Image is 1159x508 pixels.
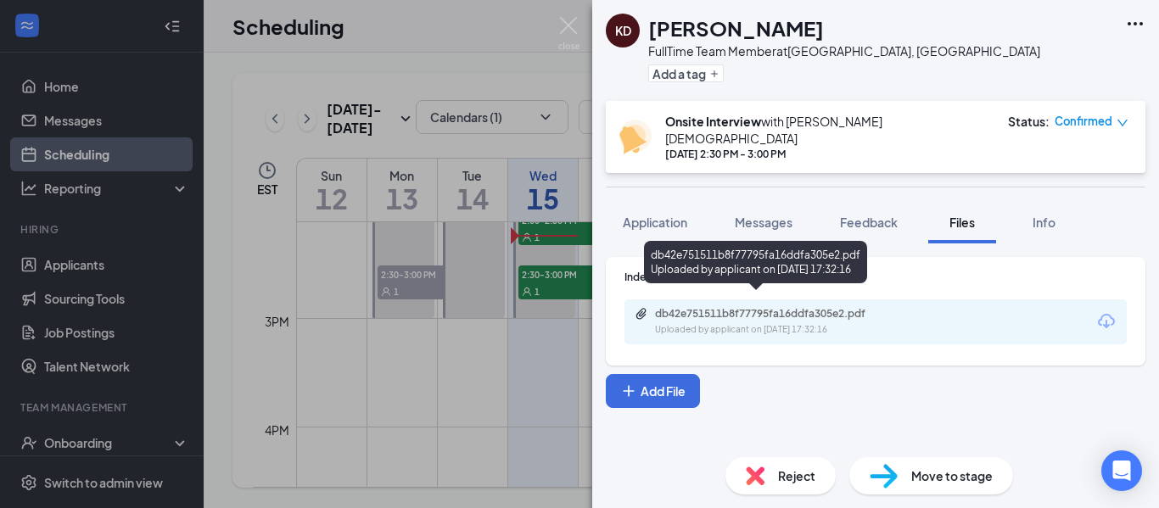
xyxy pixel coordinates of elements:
[648,42,1040,59] div: FullTime Team Member at [GEOGRAPHIC_DATA], [GEOGRAPHIC_DATA]
[1033,215,1055,230] span: Info
[665,147,991,161] div: [DATE] 2:30 PM - 3:00 PM
[648,14,824,42] h1: [PERSON_NAME]
[635,307,648,321] svg: Paperclip
[709,69,719,79] svg: Plus
[840,215,898,230] span: Feedback
[623,215,687,230] span: Application
[644,241,867,283] div: db42e751511b8f77795fa16ddfa305e2.pdf Uploaded by applicant on [DATE] 17:32:16
[655,307,893,321] div: db42e751511b8f77795fa16ddfa305e2.pdf
[1101,450,1142,491] div: Open Intercom Messenger
[648,64,724,82] button: PlusAdd a tag
[606,374,700,408] button: Add FilePlus
[620,382,637,399] svg: Plus
[1008,113,1050,130] div: Status :
[735,215,792,230] span: Messages
[624,270,1127,284] div: Indeed Resume
[665,113,991,147] div: with [PERSON_NAME][DEMOGRAPHIC_DATA]
[635,307,910,337] a: Paperclipdb42e751511b8f77795fa16ddfa305e2.pdfUploaded by applicant on [DATE] 17:32:16
[949,215,975,230] span: Files
[1125,14,1145,34] svg: Ellipses
[1055,113,1112,130] span: Confirmed
[615,22,631,39] div: KD
[1117,117,1128,129] span: down
[1096,311,1117,332] svg: Download
[665,114,761,129] b: Onsite Interview
[655,323,910,337] div: Uploaded by applicant on [DATE] 17:32:16
[911,466,993,485] span: Move to stage
[778,466,815,485] span: Reject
